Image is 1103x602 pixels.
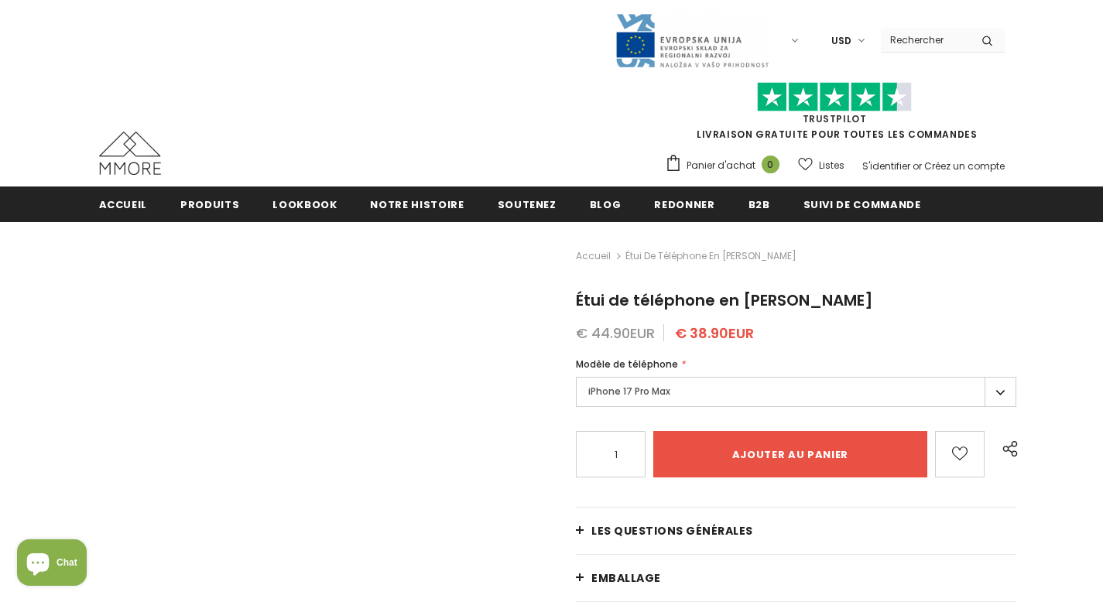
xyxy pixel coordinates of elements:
span: EMBALLAGE [591,570,661,586]
a: Notre histoire [370,186,464,221]
a: Javni Razpis [615,33,769,46]
a: EMBALLAGE [576,555,1016,601]
img: Cas MMORE [99,132,161,175]
span: Produits [180,197,239,212]
span: Notre histoire [370,197,464,212]
a: Blog [590,186,622,221]
a: soutenez [498,186,557,221]
a: Lookbook [272,186,337,221]
a: TrustPilot [803,112,867,125]
a: Panier d'achat 0 [665,154,787,177]
a: Créez un compte [924,159,1005,173]
span: B2B [748,197,770,212]
img: Javni Razpis [615,12,769,69]
span: Suivi de commande [803,197,921,212]
span: € 38.90EUR [675,323,754,343]
span: € 44.90EUR [576,323,655,343]
input: Ajouter au panier [653,431,927,477]
span: Les questions générales [591,523,753,539]
span: Listes [819,158,844,173]
span: or [913,159,922,173]
input: Search Site [881,29,970,51]
a: Redonner [654,186,714,221]
a: S'identifier [862,159,910,173]
span: soutenez [498,197,557,212]
span: USD [831,33,851,49]
span: Modèle de téléphone [576,357,678,371]
a: Les questions générales [576,508,1016,554]
span: Étui de téléphone en [PERSON_NAME] [625,247,796,265]
span: Étui de téléphone en [PERSON_NAME] [576,289,873,311]
inbox-online-store-chat: Shopify online store chat [12,539,91,590]
a: Suivi de commande [803,186,921,221]
a: Accueil [99,186,148,221]
a: Accueil [576,247,611,265]
span: 0 [762,156,779,173]
a: Produits [180,186,239,221]
span: Panier d'achat [687,158,755,173]
a: Listes [798,152,844,179]
span: Lookbook [272,197,337,212]
label: iPhone 17 Pro Max [576,377,1016,407]
img: Faites confiance aux étoiles pilotes [757,82,912,112]
span: Accueil [99,197,148,212]
span: Redonner [654,197,714,212]
span: Blog [590,197,622,212]
a: B2B [748,186,770,221]
span: LIVRAISON GRATUITE POUR TOUTES LES COMMANDES [665,89,1005,141]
